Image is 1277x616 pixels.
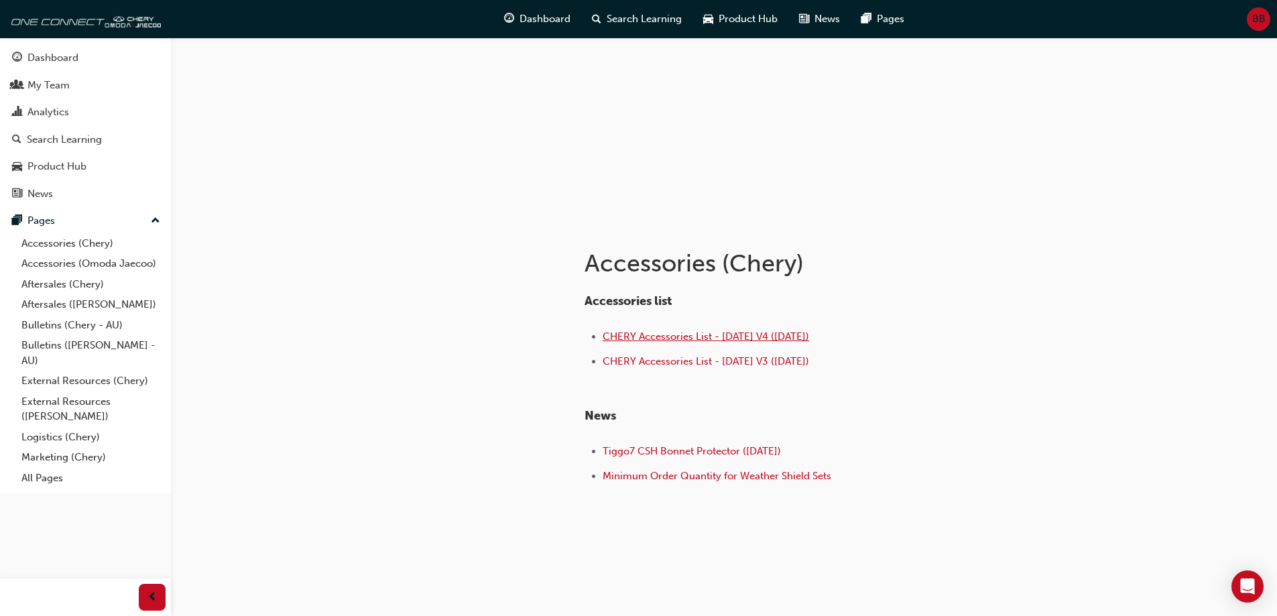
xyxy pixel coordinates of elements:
[12,134,21,146] span: search-icon
[5,208,166,233] button: Pages
[16,315,166,336] a: Bulletins (Chery - AU)
[877,11,904,27] span: Pages
[585,249,1024,278] h1: Accessories (Chery)
[7,5,161,32] img: oneconnect
[5,100,166,125] a: Analytics
[27,159,86,174] div: Product Hub
[5,46,166,70] a: Dashboard
[5,182,166,206] a: News
[788,5,851,33] a: news-iconNews
[16,274,166,295] a: Aftersales (Chery)
[719,11,778,27] span: Product Hub
[16,391,166,427] a: External Resources ([PERSON_NAME])
[1252,11,1266,27] span: BB
[703,11,713,27] span: car-icon
[16,233,166,254] a: Accessories (Chery)
[799,11,809,27] span: news-icon
[27,132,102,147] div: Search Learning
[603,330,809,343] a: CHERY Accessories List - [DATE] V4 ([DATE])
[603,445,781,457] a: Tiggo7 CSH Bonnet Protector ([DATE])
[585,408,616,423] span: News
[504,11,514,27] span: guage-icon
[1231,570,1264,603] div: Open Intercom Messenger
[16,371,166,391] a: External Resources (Chery)
[16,294,166,315] a: Aftersales ([PERSON_NAME])
[603,355,809,367] a: CHERY Accessories List - [DATE] V3 ([DATE])
[16,427,166,448] a: Logistics (Chery)
[147,589,158,606] span: prev-icon
[27,186,53,202] div: News
[814,11,840,27] span: News
[692,5,788,33] a: car-iconProduct Hub
[603,470,831,482] a: Minimum Order Quantity for Weather Shield Sets
[607,11,682,27] span: Search Learning
[151,212,160,230] span: up-icon
[16,253,166,274] a: Accessories (Omoda Jaecoo)
[27,78,70,93] div: My Team
[16,447,166,468] a: Marketing (Chery)
[520,11,570,27] span: Dashboard
[12,188,22,200] span: news-icon
[27,105,69,120] div: Analytics
[585,294,672,308] span: Accessories list
[5,154,166,179] a: Product Hub
[12,215,22,227] span: pages-icon
[1247,7,1270,31] button: BB
[581,5,692,33] a: search-iconSearch Learning
[861,11,871,27] span: pages-icon
[851,5,915,33] a: pages-iconPages
[493,5,581,33] a: guage-iconDashboard
[5,73,166,98] a: My Team
[5,127,166,152] a: Search Learning
[27,213,55,229] div: Pages
[12,52,22,64] span: guage-icon
[5,43,166,208] button: DashboardMy TeamAnalyticsSearch LearningProduct HubNews
[16,335,166,371] a: Bulletins ([PERSON_NAME] - AU)
[12,161,22,173] span: car-icon
[16,468,166,489] a: All Pages
[12,107,22,119] span: chart-icon
[27,50,78,66] div: Dashboard
[592,11,601,27] span: search-icon
[12,80,22,92] span: people-icon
